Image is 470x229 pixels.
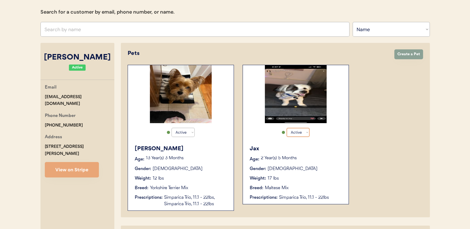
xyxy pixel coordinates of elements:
[45,122,83,129] div: [PHONE_NUMBER]
[135,175,151,182] div: Weight:
[45,134,62,141] div: Address
[265,65,327,123] img: IMG_0320.png
[150,65,212,123] img: IMG_2939.jpeg
[45,112,76,120] div: Phone Number
[135,194,163,201] div: Prescriptions:
[250,175,266,182] div: Weight:
[250,145,342,153] div: Jax
[40,8,175,16] div: Search for a customer by email, phone number, or name.
[164,194,227,207] div: Simparica Trio, 11.1 - 22lbs, Simparica Trio, 11.1 - 22lbs
[394,49,423,59] button: Create a Pet
[268,175,279,182] div: 17 lbs
[153,166,202,172] div: [DEMOGRAPHIC_DATA]
[153,175,164,182] div: 12 lbs
[45,143,114,157] div: [STREET_ADDRESS][PERSON_NAME]
[250,185,263,191] div: Breed:
[250,194,277,201] div: Prescriptions:
[135,185,148,191] div: Breed:
[150,185,188,191] div: Yorkshire Terrier Mix
[40,52,114,64] div: [PERSON_NAME]
[279,194,342,201] div: Simparica Trio, 11.1 - 22lbs
[250,156,259,163] div: Age:
[135,156,144,163] div: Age:
[45,84,57,92] div: Email
[135,166,151,172] div: Gender:
[40,22,349,37] input: Search by name
[128,49,388,58] div: Pets
[45,94,114,108] div: [EMAIL_ADDRESS][DOMAIN_NAME]
[135,145,227,153] div: [PERSON_NAME]
[261,156,342,160] p: 2 Year(s) 5 Months
[146,156,227,160] p: 13 Year(s) 3 Months
[265,185,289,191] div: Maltese Mix
[45,162,99,177] button: View on Stripe
[250,166,266,172] div: Gender:
[268,166,317,172] div: [DEMOGRAPHIC_DATA]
